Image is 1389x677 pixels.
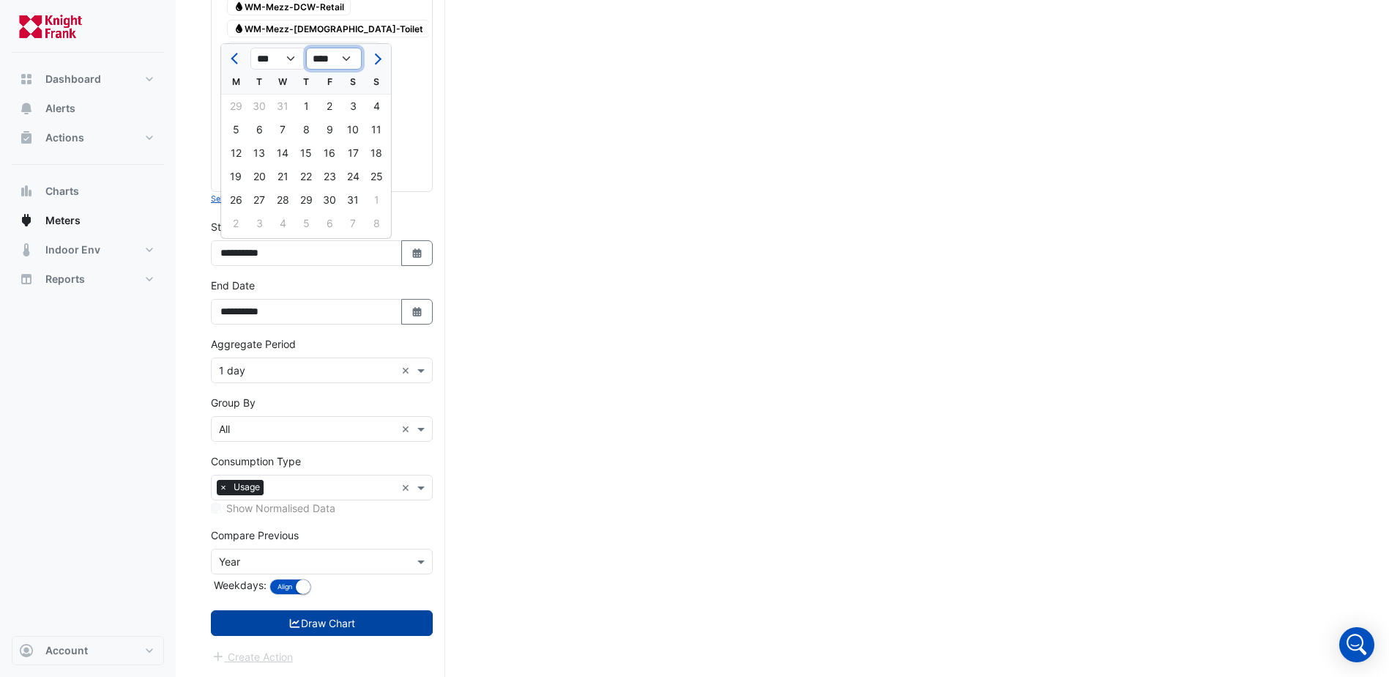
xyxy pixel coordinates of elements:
div: 20 [247,165,271,188]
div: Selected meters/streams do not support normalisation [211,500,433,516]
div: 3 [247,212,271,235]
div: Wednesday, August 28, 2024 [271,188,294,212]
div: Sunday, August 4, 2024 [365,95,388,118]
div: S [341,70,365,94]
div: 31 [271,95,294,118]
div: 4 [365,95,388,118]
div: Monday, August 26, 2024 [224,188,247,212]
app-icon: Meters [19,213,34,228]
label: Group By [211,395,256,410]
select: Select month [250,48,306,70]
span: Actions [45,130,84,145]
label: Aggregate Period [211,336,296,352]
div: Thursday, August 29, 2024 [294,188,318,212]
div: Thursday, September 5, 2024 [294,212,318,235]
div: 1 [365,188,388,212]
div: W [271,70,294,94]
button: Alerts [12,94,164,123]
div: Tuesday, July 30, 2024 [247,95,271,118]
div: Saturday, August 24, 2024 [341,165,365,188]
div: 27 [247,188,271,212]
div: 8 [365,212,388,235]
span: Alerts [45,101,75,116]
div: F [318,70,341,94]
span: Usage [230,480,264,495]
div: 15 [294,141,318,165]
div: Saturday, August 31, 2024 [341,188,365,212]
div: 29 [224,95,247,118]
div: Saturday, August 17, 2024 [341,141,365,165]
span: Indoor Env [45,243,100,257]
div: 26 [224,188,247,212]
span: × [217,480,230,495]
div: Friday, August 9, 2024 [318,118,341,141]
div: 19 [224,165,247,188]
span: Clear [401,363,414,378]
div: 18 [365,141,388,165]
div: Saturday, September 7, 2024 [341,212,365,235]
div: Sunday, August 11, 2024 [365,118,388,141]
div: Wednesday, September 4, 2024 [271,212,294,235]
div: Monday, August 12, 2024 [224,141,247,165]
div: Wednesday, August 21, 2024 [271,165,294,188]
app-icon: Alerts [19,101,34,116]
div: 11 [365,118,388,141]
div: Sunday, August 18, 2024 [365,141,388,165]
app-icon: Reports [19,272,34,286]
button: Actions [12,123,164,152]
div: Saturday, August 10, 2024 [341,118,365,141]
div: Monday, July 29, 2024 [224,95,247,118]
div: Tuesday, September 3, 2024 [247,212,271,235]
app-escalated-ticket-create-button: Please draw the charts first [211,649,294,662]
div: 28 [271,188,294,212]
div: 6 [318,212,341,235]
span: Clear [401,480,414,495]
span: Clear [401,421,414,437]
div: 12 [224,141,247,165]
div: 17 [341,141,365,165]
span: Account [45,643,88,658]
button: Previous month [227,47,245,70]
div: S [365,70,388,94]
div: 16 [318,141,341,165]
div: 30 [318,188,341,212]
fa-icon: Select Date [411,247,424,259]
div: 25 [365,165,388,188]
div: Thursday, August 22, 2024 [294,165,318,188]
div: 29 [294,188,318,212]
div: Friday, September 6, 2024 [318,212,341,235]
div: 5 [224,118,247,141]
fa-icon: Water [234,1,245,12]
div: 24 [341,165,365,188]
button: Account [12,636,164,665]
div: Monday, August 19, 2024 [224,165,247,188]
div: 30 [247,95,271,118]
label: Weekdays: [211,577,267,593]
div: Sunday, September 1, 2024 [365,188,388,212]
button: Draw Chart [211,610,433,636]
fa-icon: Water [234,23,245,34]
label: End Date [211,278,255,293]
span: Charts [45,184,79,199]
div: Tuesday, August 13, 2024 [247,141,271,165]
button: Meters [12,206,164,235]
div: 14 [271,141,294,165]
button: Indoor Env [12,235,164,264]
button: Select None [211,192,256,205]
div: 2 [224,212,247,235]
span: Dashboard [45,72,101,86]
div: 31 [341,188,365,212]
div: Thursday, August 15, 2024 [294,141,318,165]
div: Wednesday, August 14, 2024 [271,141,294,165]
div: Tuesday, August 6, 2024 [247,118,271,141]
app-icon: Indoor Env [19,243,34,257]
div: T [247,70,271,94]
div: 22 [294,165,318,188]
div: Friday, August 2, 2024 [318,95,341,118]
div: Friday, August 23, 2024 [318,165,341,188]
button: Next month [368,47,385,70]
span: Meters [45,213,81,228]
div: Tuesday, August 20, 2024 [247,165,271,188]
div: 13 [247,141,271,165]
small: Select None [211,194,256,204]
